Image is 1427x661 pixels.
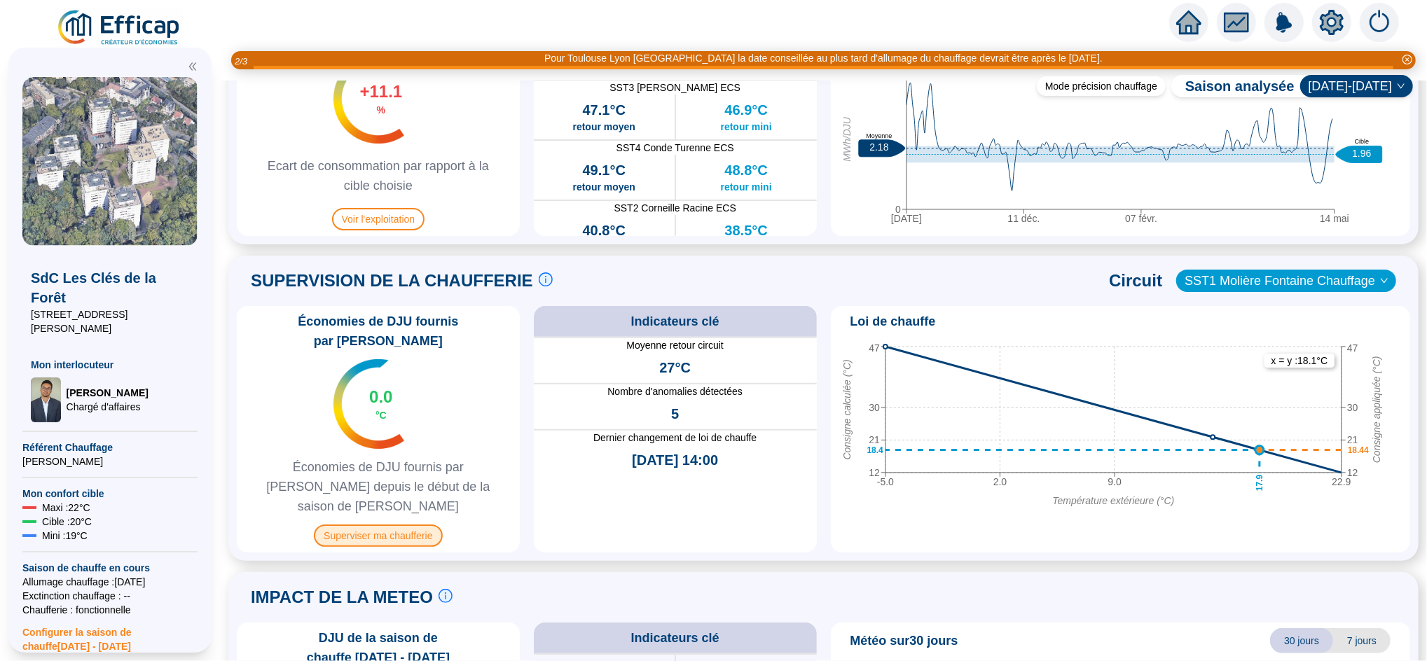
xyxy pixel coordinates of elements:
[1360,3,1399,42] img: alerts
[1007,213,1040,224] tspan: 11 déc.
[867,445,883,455] text: 18.4
[22,487,198,501] span: Mon confort cible
[242,457,514,516] span: Économies de DJU fournis par [PERSON_NAME] depuis le début de la saison de [PERSON_NAME]
[534,141,817,155] span: SST4 Conde Turenne ECS
[1354,139,1369,146] text: Cible
[22,454,198,468] span: [PERSON_NAME]
[1108,476,1122,487] tspan: 9.0
[632,450,718,470] span: [DATE] 14:00
[251,586,433,608] span: IMPACT DE LA METEO
[1380,277,1388,285] span: down
[534,201,817,215] span: SST2 Corneille Racine ECS
[1319,213,1349,224] tspan: 14 mai
[724,160,767,180] span: 48.8°C
[1332,476,1351,487] tspan: 22.9
[375,408,387,422] span: °C
[721,120,772,134] span: retour mini
[1347,402,1358,413] tspan: 30
[869,434,880,445] tspan: 21
[1037,76,1166,96] div: Mode précision chauffage
[1347,342,1358,354] tspan: 47
[1109,270,1162,292] span: Circuit
[1125,213,1157,224] tspan: 07 févr.
[659,358,691,377] span: 27°C
[188,62,198,71] span: double-left
[1352,148,1371,159] text: 1.96
[1347,445,1368,455] text: 18.44
[439,589,453,603] span: info-circle
[251,270,533,292] span: SUPERVISION DE LA CHAUFFERIE
[1052,495,1174,506] tspan: Température extérieure (°C)
[31,268,189,307] span: SdC Les Clés de la Forêt
[1224,10,1249,35] span: fund
[31,307,189,335] span: [STREET_ADDRESS][PERSON_NAME]
[314,524,442,547] span: Superviser ma chaufferie
[850,312,936,331] span: Loi de chauffe
[1397,82,1405,90] span: down
[876,476,893,487] tspan: -5.0
[539,272,553,286] span: info-circle
[534,431,817,445] span: Dernier changement de loi de chauffe
[242,312,514,351] span: Économies de DJU fournis par [PERSON_NAME]
[572,120,635,134] span: retour moyen
[333,54,404,144] img: indicateur températures
[1309,76,1405,97] span: 2024-2025
[67,400,149,414] span: Chargé d'affaires
[377,103,385,117] span: %
[721,180,772,194] span: retour mini
[841,359,852,459] tspan: Consigne calculée (°C)
[1270,628,1333,653] span: 30 jours
[534,384,817,398] span: Nombre d'anomalies détectées
[1271,355,1328,366] text: x = y : 18.1 °C
[22,575,198,589] span: Allumage chauffage : [DATE]
[1347,434,1358,445] tspan: 21
[56,8,183,48] img: efficap energie logo
[724,221,767,240] span: 38.5°C
[895,204,901,215] tspan: 0
[534,81,817,95] span: SST3 [PERSON_NAME] ECS
[850,631,958,650] span: Météo sur 30 jours
[235,56,247,67] i: 2 / 3
[242,156,514,195] span: Ecart de consommation par rapport à la cible choisie
[360,81,403,103] span: +11.1
[1264,3,1304,42] img: alerts
[42,501,90,515] span: Maxi : 22 °C
[572,180,635,194] span: retour moyen
[583,160,626,180] span: 49.1°C
[866,132,892,139] text: Moyenne
[1347,467,1358,478] tspan: 12
[333,359,404,449] img: indicateur températures
[631,312,719,331] span: Indicateurs clé
[22,561,198,575] span: Saison de chauffe en cours
[534,338,817,352] span: Moyenne retour circuit
[671,404,679,424] span: 5
[890,213,921,224] tspan: [DATE]
[22,440,198,454] span: Référent Chauffage
[869,142,888,153] text: 2.18
[1370,356,1381,464] tspan: Consigne appliquée (°C)
[1185,270,1388,291] span: SST1 Molière Fontaine Chauffage
[724,100,767,120] span: 46.9°C
[1255,475,1264,492] text: 17.9
[369,386,392,408] span: 0.0
[869,402,880,413] tspan: 30
[22,603,198,617] span: Chaufferie : fonctionnelle
[1402,55,1412,64] span: close-circle
[869,467,880,478] tspan: 12
[1333,628,1391,653] span: 7 jours
[332,208,425,230] span: Voir l'exploitation
[22,617,198,653] span: Configurer la saison de chauffe [DATE] - [DATE]
[22,589,198,603] span: Exctinction chauffage : --
[42,529,88,543] span: Mini : 19 °C
[583,221,626,240] span: 40.8°C
[1176,10,1201,35] span: home
[42,515,92,529] span: Cible : 20 °C
[31,377,61,422] img: Chargé d'affaires
[544,51,1103,66] div: Pour Toulouse Lyon [GEOGRAPHIC_DATA] la date conseillée au plus tard d'allumage du chauffage devr...
[1171,76,1295,96] span: Saison analysée
[67,386,149,400] span: [PERSON_NAME]
[993,476,1007,487] tspan: 2.0
[1319,10,1344,35] span: setting
[631,628,719,648] span: Indicateurs clé
[31,358,189,372] span: Mon interlocuteur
